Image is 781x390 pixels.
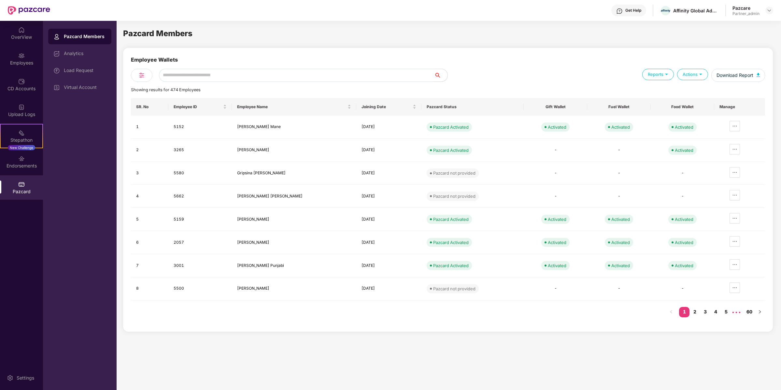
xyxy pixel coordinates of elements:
[700,307,710,317] li: 3
[730,167,740,178] button: ellipsis
[669,310,673,314] span: left
[131,56,178,69] div: Employee Wallets
[730,259,740,270] button: ellipsis
[548,262,566,269] div: Activated
[168,162,232,185] td: 5580
[232,254,356,277] td: [PERSON_NAME] Punjabi
[356,185,421,208] td: [DATE]
[168,185,232,208] td: 5662
[730,144,740,154] button: ellipsis
[611,239,630,246] div: Activated
[232,231,356,254] td: [PERSON_NAME]
[1,137,42,143] div: Stepathon
[755,307,765,317] li: Next Page
[721,307,731,317] a: 5
[758,310,762,314] span: right
[732,11,760,16] div: Partner_admin
[8,145,35,150] div: New Challenge
[168,277,232,300] td: 5500
[18,181,25,188] img: svg+xml;base64,PHN2ZyBpZD0iUGF6Y2FyZCIgeG1sbnM9Imh0dHA6Ly93d3cudzMub3JnLzIwMDAvc3ZnIiB3aWR0aD0iMj...
[433,170,476,176] div: Pazcard not provided
[711,69,765,82] button: Download Report
[661,9,670,12] img: affinity.png
[356,139,421,162] td: [DATE]
[548,124,566,130] div: Activated
[64,85,106,90] div: Virtual Account
[356,162,421,185] td: [DATE]
[548,216,566,223] div: Activated
[232,185,356,208] td: [PERSON_NAME] [PERSON_NAME]
[421,98,524,116] th: Pazcard Status
[232,116,356,139] td: [PERSON_NAME] Mane
[554,170,557,175] span: -
[232,162,356,185] td: Gripsina [PERSON_NAME]
[730,190,740,200] button: ellipsis
[232,208,356,231] td: [PERSON_NAME]
[168,139,232,162] td: 3265
[15,375,36,381] div: Settings
[679,307,689,317] li: 1
[730,282,740,293] button: ellipsis
[730,262,740,267] span: ellipsis
[131,208,168,231] td: 5
[554,194,557,198] span: -
[237,104,346,109] span: Employee Name
[434,73,447,78] span: search
[131,98,168,116] th: SR. No
[717,72,753,79] span: Download Report
[767,8,772,13] img: svg+xml;base64,PHN2ZyBpZD0iRHJvcGRvd24tMzJ4MzIiIHhtbG5zPSJodHRwOi8vd3d3LnczLm9yZy8yMDAwL3N2ZyIgd2...
[663,71,670,77] img: svg+xml;base64,PHN2ZyB4bWxucz0iaHR0cDovL3d3dy53My5vcmcvMjAwMC9zdmciIHdpZHRoPSIxOSIgaGVpZ2h0PSIxOS...
[651,98,714,116] th: Food Wallet
[356,116,421,139] td: [DATE]
[362,104,411,109] span: Joining Date
[433,262,469,269] div: Pazcard Activated
[642,69,674,80] div: Reports
[730,147,740,152] span: ellipsis
[730,239,740,244] span: ellipsis
[698,71,704,77] img: svg+xml;base64,PHN2ZyB4bWxucz0iaHR0cDovL3d3dy53My5vcmcvMjAwMC9zdmciIHdpZHRoPSIxOSIgaGVpZ2h0PSIxOS...
[131,139,168,162] td: 2
[616,8,623,14] img: svg+xml;base64,PHN2ZyBpZD0iSGVscC0zMngzMiIgeG1sbnM9Imh0dHA6Ly93d3cudzMub3JnLzIwMDAvc3ZnIiB3aWR0aD...
[524,98,587,116] th: Gift Wallet
[232,139,356,162] td: [PERSON_NAME]
[677,69,708,80] div: Actions
[730,213,740,224] button: ellipsis
[625,8,641,13] div: Get Help
[710,307,721,317] a: 4
[433,124,469,130] div: Pazcard Activated
[168,231,232,254] td: 2057
[700,307,710,317] a: 3
[755,307,765,317] button: right
[232,98,356,116] th: Employee Name
[64,33,106,40] div: Pazcard Members
[433,193,476,199] div: Pazcard not provided
[7,375,13,381] img: svg+xml;base64,PHN2ZyBpZD0iU2V0dGluZy0yMHgyMCIgeG1sbnM9Imh0dHA6Ly93d3cudzMub3JnLzIwMDAvc3ZnIiB3aW...
[168,98,232,116] th: Employee ID
[618,170,620,175] span: -
[689,307,700,317] li: 2
[681,194,684,198] span: -
[675,124,693,130] div: Activated
[730,216,740,221] span: ellipsis
[433,147,469,153] div: Pazcard Activated
[611,216,630,223] div: Activated
[18,52,25,59] img: svg+xml;base64,PHN2ZyBpZD0iRW1wbG95ZWVzIiB4bWxucz0iaHR0cDovL3d3dy53My5vcmcvMjAwMC9zdmciIHdpZHRoPS...
[18,78,25,85] img: svg+xml;base64,PHN2ZyBpZD0iQ0RfQWNjb3VudHMiIGRhdGEtbmFtZT0iQ0QgQWNjb3VudHMiIHhtbG5zPSJodHRwOi8vd3...
[730,123,740,129] span: ellipsis
[611,124,630,130] div: Activated
[618,147,620,152] span: -
[731,307,742,317] li: Next 5 Pages
[618,286,620,291] span: -
[434,69,448,82] button: search
[18,104,25,110] img: svg+xml;base64,PHN2ZyBpZD0iVXBsb2FkX0xvZ3MiIGRhdGEtbmFtZT0iVXBsb2FkIExvZ3MiIHhtbG5zPSJodHRwOi8vd3...
[433,239,469,246] div: Pazcard Activated
[744,307,755,317] a: 60
[554,286,557,291] span: -
[18,130,25,136] img: svg+xml;base64,PHN2ZyB4bWxucz0iaHR0cDovL3d3dy53My5vcmcvMjAwMC9zdmciIHdpZHRoPSIyMSIgaGVpZ2h0PSIyMC...
[356,254,421,277] td: [DATE]
[731,307,742,317] span: •••
[8,6,50,15] img: New Pazcare Logo
[554,147,557,152] span: -
[53,51,60,57] img: svg+xml;base64,PHN2ZyBpZD0iRGFzaGJvYXJkIiB4bWxucz0iaHR0cDovL3d3dy53My5vcmcvMjAwMC9zdmciIHdpZHRoPS...
[168,254,232,277] td: 3001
